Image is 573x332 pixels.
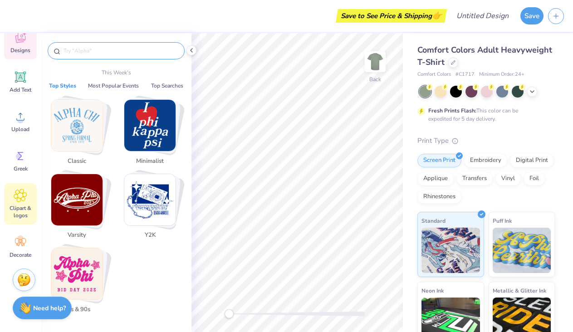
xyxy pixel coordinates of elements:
div: Accessibility label [225,309,234,318]
span: Neon Ink [421,286,444,295]
button: Most Popular Events [85,81,142,90]
span: Designs [10,47,30,54]
span: Greek [14,165,28,172]
img: Minimalist [124,100,176,151]
span: Add Text [10,86,31,93]
button: Top Styles [46,81,79,90]
div: Applique [417,172,454,186]
img: 80s & 90s [51,248,103,299]
button: Stack Card Button Y2K [118,174,187,244]
span: Clipart & logos [5,205,35,219]
input: Untitled Design [449,7,516,25]
span: Upload [11,126,29,133]
button: Stack Card Button Classic [45,99,114,169]
img: Classic [51,100,103,151]
input: Try "Alpha" [63,46,179,55]
strong: Need help? [33,304,66,312]
span: Standard [421,216,446,225]
span: Decorate [10,251,31,259]
span: Minimalist [135,157,165,166]
strong: Fresh Prints Flash: [428,107,476,114]
button: Stack Card Button Minimalist [118,99,187,169]
div: Save to See Price & Shipping [338,9,445,23]
div: Embroidery [464,154,507,167]
p: This Week's [102,68,131,77]
span: Classic [62,157,92,166]
span: Comfort Colors [417,71,451,78]
span: Minimum Order: 24 + [479,71,524,78]
img: Y2K [124,174,176,225]
span: Comfort Colors Adult Heavyweight T-Shirt [417,44,552,68]
div: Back [369,75,381,83]
img: Puff Ink [493,228,551,273]
button: Top Searches [148,81,186,90]
span: 👉 [432,10,442,21]
button: Stack Card Button Varsity [45,174,114,244]
span: Metallic & Glitter Ink [493,286,546,295]
span: # C1717 [455,71,475,78]
div: Vinyl [495,172,521,186]
div: Foil [524,172,545,186]
span: 80s & 90s [62,305,92,314]
span: Varsity [62,231,92,240]
img: Back [366,53,384,71]
div: This color can be expedited for 5 day delivery. [428,107,540,123]
span: Puff Ink [493,216,512,225]
div: Transfers [456,172,493,186]
div: Print Type [417,136,555,146]
button: Save [520,7,544,24]
div: Digital Print [510,154,554,167]
img: Varsity [51,174,103,225]
span: Y2K [135,231,165,240]
button: Stack Card Button 80s & 90s [45,248,114,317]
img: Standard [421,228,480,273]
div: Screen Print [417,154,461,167]
div: Rhinestones [417,190,461,204]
